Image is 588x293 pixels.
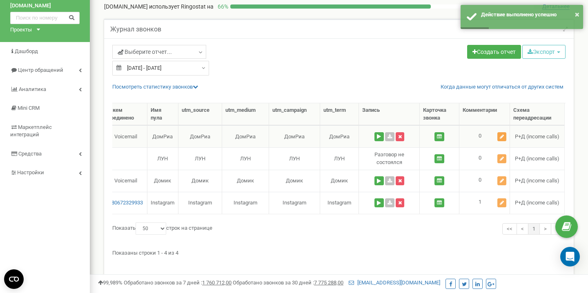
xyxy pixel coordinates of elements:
[222,192,269,214] td: Instagram
[105,125,147,147] td: Voicemail
[178,192,222,214] td: Instagram
[105,170,147,192] td: Voicemail
[112,45,206,59] a: Выберите отчет...
[320,192,359,214] td: Instagram
[214,2,230,11] p: 66 %
[385,176,394,185] a: Скачать
[18,67,63,73] span: Центр обращений
[510,125,564,147] td: Р+Д (income calls)
[15,48,38,54] span: Дашборд
[510,147,564,169] td: Р+Д (income calls)
[314,280,343,286] u: 7 775 288,00
[110,26,161,33] h5: Журнал звонков
[222,125,269,147] td: ДомРиа
[320,147,359,169] td: ЛУН
[459,147,510,169] td: 0
[105,103,147,125] th: С кем соединено
[396,132,404,141] button: Удалить запись
[112,246,566,257] div: Показаны строки 1 - 4 из 4
[112,84,198,90] a: Посмотреть cтатистику звонков
[269,103,320,125] th: utm_campaign
[147,192,178,214] td: Instagram
[202,280,232,286] u: 1 760 712,00
[467,45,521,59] a: Создать отчет
[420,103,459,125] th: Карточка звонка
[18,151,42,157] span: Средства
[396,176,404,185] button: Удалить запись
[10,2,80,10] a: [DOMAIN_NAME]
[10,124,52,138] span: Маркетплейс интеграций
[459,192,510,214] td: 1
[269,192,320,214] td: Instagram
[359,103,420,125] th: Запись
[147,147,178,169] td: ЛУН
[522,45,566,59] button: Экспорт
[98,280,122,286] span: 99,989%
[118,48,172,56] span: Выберите отчет...
[441,83,563,91] a: Когда данные могут отличаться от других систем
[147,170,178,192] td: Домик
[517,223,528,235] a: <
[528,223,540,235] a: 1
[560,247,580,266] div: Open Intercom Messenger
[385,132,394,141] a: Скачать
[575,9,579,20] button: ×
[320,103,359,125] th: utm_term
[147,103,178,125] th: Имя пула
[10,12,80,24] input: Поиск по номеру
[178,170,222,192] td: Домик
[459,170,510,192] td: 0
[459,103,510,125] th: Комментарии
[178,103,222,125] th: utm_source
[10,26,32,34] div: Проекты
[147,125,178,147] td: ДомРиа
[4,269,24,289] button: Open CMP widget
[510,103,564,125] th: Схема переадресации
[539,223,551,235] a: >
[396,198,404,207] button: Удалить запись
[349,280,440,286] a: [EMAIL_ADDRESS][DOMAIN_NAME]
[481,11,577,19] div: Действие выполнено успешно
[510,170,564,192] td: Р+Д (income calls)
[222,147,269,169] td: ЛУН
[269,170,320,192] td: Домик
[178,125,222,147] td: ДомРиа
[178,147,222,169] td: ЛУН
[320,125,359,147] td: ДомРиа
[222,103,269,125] th: utm_medium
[359,147,420,169] td: Разговор не состоялся
[124,280,232,286] span: Обработано звонков за 7 дней :
[222,170,269,192] td: Домик
[551,223,566,235] a: >>
[269,125,320,147] td: ДомРиа
[104,2,214,11] p: [DOMAIN_NAME]
[542,3,570,10] span: Детальнее
[269,147,320,169] td: ЛУН
[510,192,564,214] td: Р+Д (income calls)
[233,280,343,286] span: Обработано звонков за 30 дней :
[149,3,214,10] span: использует Ringostat на
[385,198,394,207] a: Скачать
[320,170,359,192] td: Домик
[17,169,44,175] span: Настройки
[136,222,166,235] select: Показатьстрок на странице
[18,105,40,111] span: Mini CRM
[502,223,517,235] a: <<
[112,222,212,235] label: Показать строк на странице
[19,86,46,92] span: Аналитика
[459,125,510,147] td: 0
[108,199,144,207] a: 380672329933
